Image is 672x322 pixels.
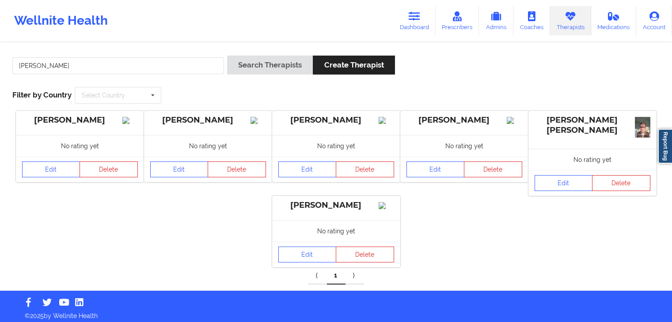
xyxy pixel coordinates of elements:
[150,161,209,177] a: Edit
[464,161,522,177] button: Delete
[272,220,400,242] div: No rating yet
[144,135,272,157] div: No rating yet
[22,161,80,177] a: Edit
[12,90,72,99] span: Filter by Country
[82,92,125,98] div: Select Country
[278,115,394,125] div: [PERSON_NAME]
[479,6,513,35] a: Admins
[379,202,394,209] img: Image%2Fplaceholer-image.png
[16,135,144,157] div: No rating yet
[19,305,653,320] p: © 2025 by Wellnite Health
[535,115,650,135] div: [PERSON_NAME] [PERSON_NAME]
[550,6,591,35] a: Therapists
[406,161,465,177] a: Edit
[313,56,395,75] button: Create Therapist
[327,267,345,285] a: 1
[393,6,436,35] a: Dashboard
[227,56,313,75] button: Search Therapists
[22,115,138,125] div: [PERSON_NAME]
[592,175,650,191] button: Delete
[208,161,266,177] button: Delete
[278,200,394,210] div: [PERSON_NAME]
[150,115,266,125] div: [PERSON_NAME]
[272,135,400,157] div: No rating yet
[436,6,479,35] a: Prescribers
[278,161,337,177] a: Edit
[507,117,522,124] img: Image%2Fplaceholer-image.png
[636,6,672,35] a: Account
[345,267,364,285] a: Next item
[400,135,528,157] div: No rating yet
[406,115,522,125] div: [PERSON_NAME]
[591,6,637,35] a: Medications
[308,267,327,285] a: Previous item
[658,129,672,164] a: Report Bug
[308,267,364,285] div: Pagination Navigation
[12,57,224,74] input: Search Keywords
[122,117,138,124] img: Image%2Fplaceholer-image.png
[513,6,550,35] a: Coaches
[635,117,650,138] img: 9d0efdaa-fb48-4808-b2a8-3d0218799781IMG_6671_copy.jpeg
[535,175,593,191] a: Edit
[251,117,266,124] img: Image%2Fplaceholer-image.png
[528,149,657,170] div: No rating yet
[336,247,394,262] button: Delete
[379,117,394,124] img: Image%2Fplaceholer-image.png
[80,161,138,177] button: Delete
[278,247,337,262] a: Edit
[336,161,394,177] button: Delete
